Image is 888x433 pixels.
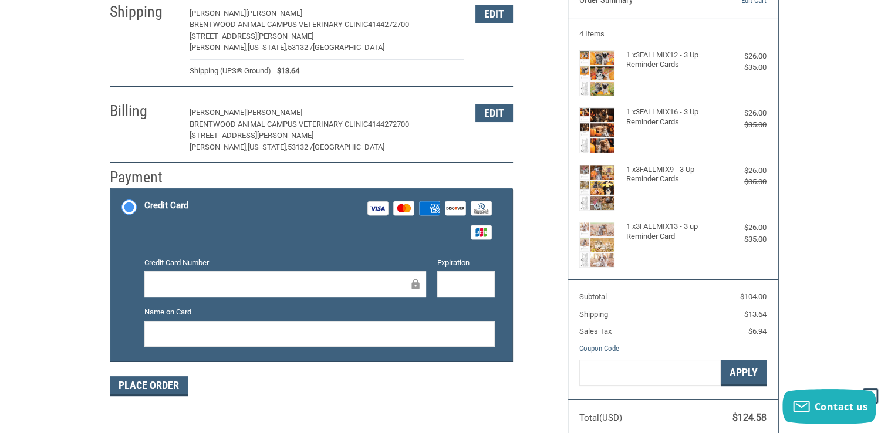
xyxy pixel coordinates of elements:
span: [PERSON_NAME] [190,9,246,18]
button: Contact us [782,389,876,424]
h4: 1 x 3FALLMIX16 - 3 Up Reminder Cards [626,107,717,127]
div: $35.00 [720,176,767,188]
span: Total (USD) [579,412,622,423]
div: $26.00 [720,222,767,234]
span: [STREET_ADDRESS][PERSON_NAME] [190,131,313,140]
div: $26.00 [720,165,767,177]
div: $26.00 [720,50,767,62]
span: [GEOGRAPHIC_DATA] [313,143,384,151]
span: Contact us [815,400,868,413]
button: Place Order [110,376,188,396]
h4: 1 x 3FALLMIX12 - 3 Up Reminder Cards [626,50,717,70]
span: 53132 / [288,43,313,52]
h4: 1 x 3FALLMIX9 - 3 Up Reminder Cards [626,165,717,184]
span: 53132 / [288,143,313,151]
span: [PERSON_NAME] [190,108,246,117]
span: $13.64 [271,65,299,77]
span: BRENTWOOD ANIMAL CAMPUS VETERINARY CLINIC [190,20,368,29]
span: Subtotal [579,292,607,301]
span: BRENTWOOD ANIMAL CAMPUS VETERINARY CLINIC [190,120,368,128]
span: [PERSON_NAME] [246,108,302,117]
span: [US_STATE], [248,43,288,52]
span: [PERSON_NAME] [246,9,302,18]
span: Shipping (UPS® Ground) [190,65,271,77]
span: Shipping [579,310,608,319]
h2: Billing [110,102,178,121]
label: Name on Card [144,306,495,318]
button: Apply [721,360,767,386]
span: $13.64 [744,310,767,319]
h2: Payment [110,168,178,187]
div: $26.00 [720,107,767,119]
input: Gift Certificate or Coupon Code [579,360,721,386]
a: Coupon Code [579,344,619,353]
span: 4144272700 [368,120,409,128]
div: $35.00 [720,119,767,131]
h2: Shipping [110,2,178,22]
h3: 4 Items [579,29,767,39]
span: $6.94 [748,327,767,336]
button: Edit [475,104,513,122]
span: $124.58 [732,412,767,423]
div: Credit Card [144,196,188,215]
div: $35.00 [720,234,767,245]
div: $35.00 [720,62,767,73]
span: [PERSON_NAME], [190,143,248,151]
h4: 1 x 3FALLMIX13 - 3 up Reminder Card [626,222,717,241]
span: $104.00 [740,292,767,301]
button: Edit [475,5,513,23]
span: Sales Tax [579,327,612,336]
span: [US_STATE], [248,143,288,151]
span: [PERSON_NAME], [190,43,248,52]
label: Expiration [437,257,495,269]
label: Credit Card Number [144,257,426,269]
span: [STREET_ADDRESS][PERSON_NAME] [190,32,313,40]
span: 4144272700 [368,20,409,29]
span: [GEOGRAPHIC_DATA] [313,43,384,52]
